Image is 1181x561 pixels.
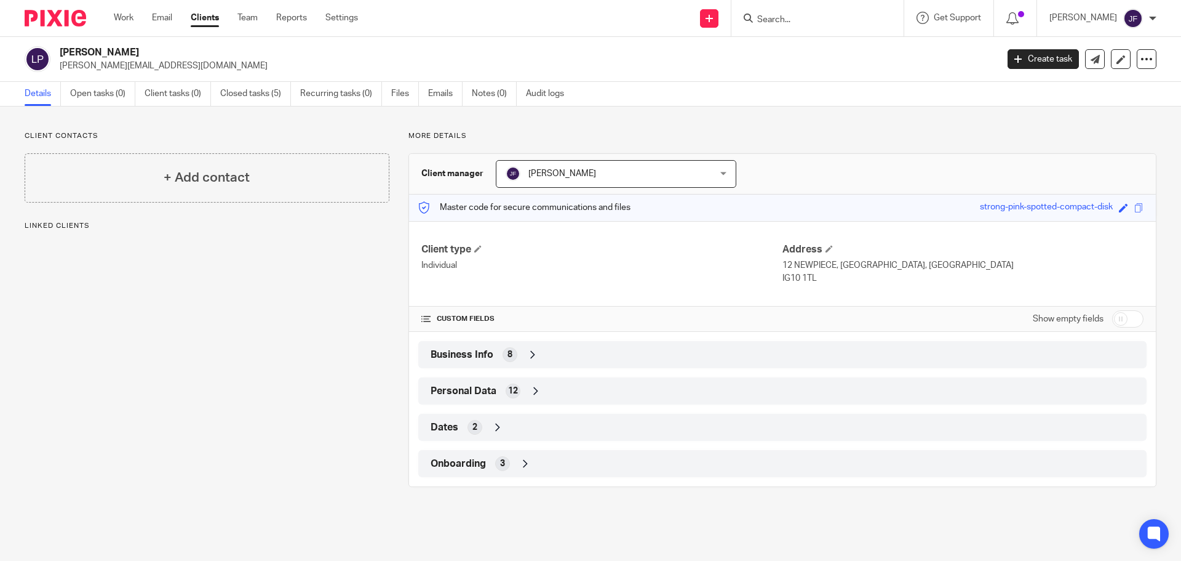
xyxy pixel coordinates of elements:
span: Personal Data [431,385,496,398]
img: svg%3E [1123,9,1143,28]
h2: [PERSON_NAME] [60,46,803,59]
a: Emails [428,82,463,106]
p: Client contacts [25,131,389,141]
h4: Address [782,243,1143,256]
img: svg%3E [506,166,520,181]
span: [PERSON_NAME] [528,169,596,178]
p: Master code for secure communications and files [418,201,630,214]
h3: Client manager [421,167,483,180]
a: Email [152,12,172,24]
h4: Client type [421,243,782,256]
label: Show empty fields [1033,313,1103,325]
h4: + Add contact [164,168,250,187]
img: Pixie [25,10,86,26]
span: Get Support [934,14,981,22]
a: Audit logs [526,82,573,106]
a: Clients [191,12,219,24]
p: 12 NEWPIECE, [GEOGRAPHIC_DATA], [GEOGRAPHIC_DATA] [782,259,1143,272]
span: Onboarding [431,458,486,470]
span: 12 [508,385,518,397]
a: Create task [1008,49,1079,69]
a: Settings [325,12,358,24]
p: Linked clients [25,221,389,231]
p: Individual [421,259,782,272]
a: Work [114,12,133,24]
a: Team [237,12,258,24]
h4: CUSTOM FIELDS [421,314,782,324]
a: Files [391,82,419,106]
span: Business Info [431,349,493,361]
a: Closed tasks (5) [220,82,291,106]
div: strong-pink-spotted-compact-disk [980,201,1113,215]
a: Reports [276,12,307,24]
span: 8 [507,349,512,361]
a: Client tasks (0) [145,82,211,106]
span: 3 [500,458,505,470]
p: IG10 1TL [782,272,1143,285]
a: Details [25,82,61,106]
p: [PERSON_NAME] [1049,12,1117,24]
span: 2 [472,421,477,434]
p: [PERSON_NAME][EMAIL_ADDRESS][DOMAIN_NAME] [60,60,989,72]
img: svg%3E [25,46,50,72]
input: Search [756,15,867,26]
a: Recurring tasks (0) [300,82,382,106]
span: Dates [431,421,458,434]
a: Open tasks (0) [70,82,135,106]
a: Notes (0) [472,82,517,106]
p: More details [408,131,1156,141]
